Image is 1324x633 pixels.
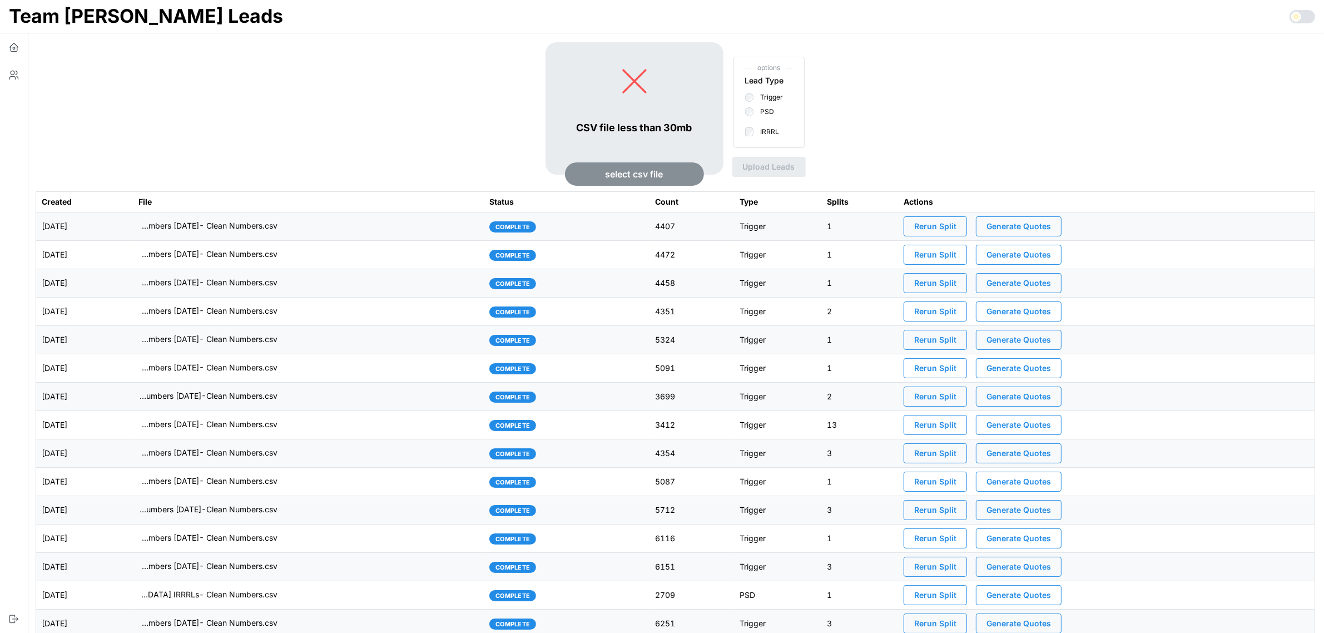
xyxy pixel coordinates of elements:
button: Rerun Split [904,443,967,463]
span: complete [495,279,530,289]
button: Generate Quotes [976,387,1062,407]
span: Generate Quotes [986,444,1051,463]
button: Generate Quotes [976,557,1062,577]
td: 1 [821,524,898,552]
td: Trigger [734,496,821,524]
td: 1 [821,240,898,269]
span: Generate Quotes [986,586,1051,605]
button: Generate Quotes [976,301,1062,322]
td: 2 [821,297,898,325]
button: Rerun Split [904,358,967,378]
span: complete [495,562,530,572]
button: Rerun Split [904,585,967,605]
span: Generate Quotes [986,387,1051,406]
span: Rerun Split [914,501,956,520]
span: Rerun Split [914,330,956,349]
label: IRRRL [754,127,780,136]
td: Trigger [734,439,821,467]
td: [DATE] [36,325,133,354]
td: Trigger [734,297,821,325]
td: Trigger [734,240,821,269]
p: imports/[PERSON_NAME]/1757333525780-TU Master List With Numbers [DATE]- Clean Numbers.csv [138,277,277,288]
span: Generate Quotes [986,302,1051,321]
td: [DATE] [36,212,133,240]
p: imports/[PERSON_NAME]/1755781215675-TU Master List With Numbers [DATE]- Clean Numbers.csv [138,617,277,629]
span: options [745,63,793,73]
button: Generate Quotes [976,245,1062,265]
button: Generate Quotes [976,500,1062,520]
th: Created [36,192,133,212]
p: imports/[PERSON_NAME]/1756817211366-TU Master List With Numbers [DATE]-Clean Numbers.csv [138,390,277,402]
p: imports/[PERSON_NAME]/1757097937494-TU Master List With Numbers [DATE]- Clean Numbers.csv [138,305,277,316]
td: 6151 [649,552,734,581]
h1: Team [PERSON_NAME] Leads [9,4,283,28]
td: 1 [821,325,898,354]
span: Generate Quotes [986,472,1051,491]
button: Rerun Split [904,330,967,350]
span: Generate Quotes [986,359,1051,378]
button: Generate Quotes [976,585,1062,605]
td: Trigger [734,212,821,240]
span: complete [495,392,530,402]
button: Generate Quotes [976,358,1062,378]
td: 5324 [649,325,734,354]
td: 5712 [649,496,734,524]
span: Rerun Split [914,274,956,293]
td: 5087 [649,467,734,496]
td: 4407 [649,212,734,240]
button: Rerun Split [904,415,967,435]
span: Rerun Split [914,529,956,548]
p: imports/[PERSON_NAME]/1756479254704-TU Master List With Numbers [DATE]- Clean Numbers.csv [138,419,277,430]
td: Trigger [734,325,821,354]
span: Generate Quotes [986,274,1051,293]
td: 1 [821,581,898,609]
td: Trigger [734,354,821,382]
td: 3 [821,439,898,467]
span: complete [495,335,530,345]
span: Rerun Split [914,472,956,491]
td: 1 [821,269,898,297]
button: Rerun Split [904,557,967,577]
button: Generate Quotes [976,216,1062,236]
button: Rerun Split [904,528,967,548]
button: Generate Quotes [976,443,1062,463]
td: 13 [821,411,898,439]
th: Splits [821,192,898,212]
td: [DATE] [36,496,133,524]
span: Rerun Split [914,302,956,321]
button: Generate Quotes [976,415,1062,435]
span: Rerun Split [914,444,956,463]
p: imports/[PERSON_NAME]/1755802842159-Carolina [GEOGRAPHIC_DATA] IRRRLs- Clean Numbers.csv [138,589,277,600]
td: 3412 [649,411,734,439]
button: Upload Leads [732,157,806,177]
td: 3 [821,552,898,581]
td: PSD [734,581,821,609]
td: [DATE] [36,581,133,609]
span: complete [495,619,530,629]
span: complete [495,534,530,544]
p: imports/[PERSON_NAME]/1756997511461-TU Master List With Numbers [DATE]- Clean Numbers.csv [138,334,277,345]
td: 6116 [649,524,734,552]
button: Rerun Split [904,245,967,265]
td: 3699 [649,382,734,411]
p: imports/[PERSON_NAME]/1756385010087-TU Master List With Numbers [DATE]- Clean Numbers.csv [138,447,277,458]
span: complete [495,477,530,487]
td: [DATE] [36,240,133,269]
span: Rerun Split [914,586,956,605]
div: Lead Type [745,75,784,87]
td: 2 [821,382,898,411]
span: Rerun Split [914,217,956,236]
span: complete [495,506,530,516]
button: Generate Quotes [976,330,1062,350]
button: Generate Quotes [976,273,1062,293]
td: Trigger [734,467,821,496]
th: Status [484,192,649,212]
p: imports/[PERSON_NAME]/1756128860953-TU Master List With Numbers [DATE]- Clean Numbers.csv [138,532,277,543]
button: Generate Quotes [976,528,1062,548]
td: 4472 [649,240,734,269]
span: Generate Quotes [986,614,1051,633]
td: 1 [821,467,898,496]
td: [DATE] [36,411,133,439]
span: Upload Leads [743,157,795,176]
button: Rerun Split [904,472,967,492]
